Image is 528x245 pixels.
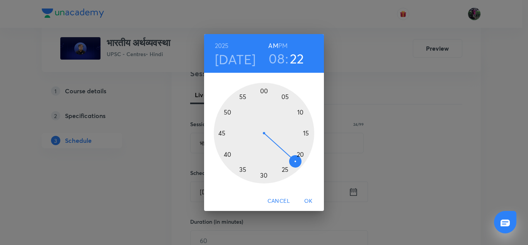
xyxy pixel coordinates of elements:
span: Cancel [267,196,290,206]
button: 22 [290,50,304,67]
button: 08 [269,50,284,67]
h3: : [285,50,288,67]
button: OK [296,194,321,208]
span: OK [299,196,318,206]
button: Cancel [264,194,293,208]
button: PM [278,40,288,51]
button: AM [268,40,278,51]
button: 2025 [215,40,229,51]
button: [DATE] [215,51,256,67]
